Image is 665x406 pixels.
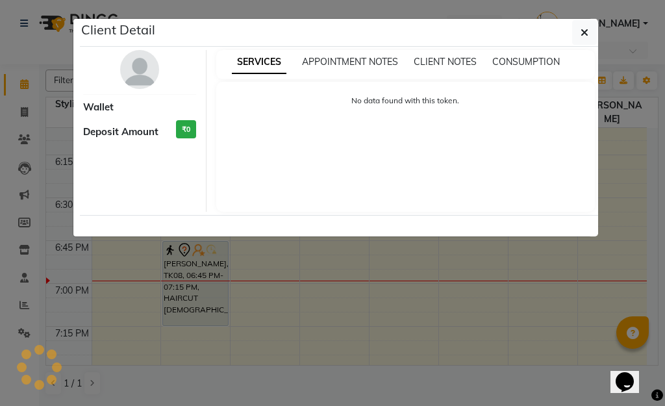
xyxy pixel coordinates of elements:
[176,120,196,139] h3: ₹0
[414,56,477,68] span: CLIENT NOTES
[120,50,159,89] img: avatar
[229,95,583,107] p: No data found with this token.
[83,100,114,115] span: Wallet
[492,56,560,68] span: CONSUMPTION
[83,125,158,140] span: Deposit Amount
[610,354,652,393] iframe: chat widget
[81,20,155,40] h5: Client Detail
[302,56,398,68] span: APPOINTMENT NOTES
[232,51,286,74] span: SERVICES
